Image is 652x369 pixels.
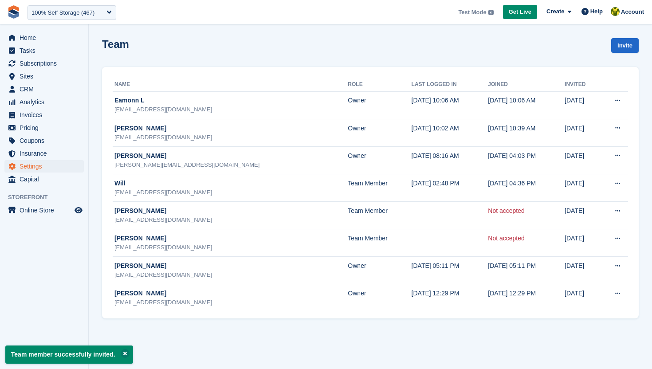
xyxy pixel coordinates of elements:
div: [EMAIL_ADDRESS][DOMAIN_NAME] [114,298,348,307]
div: [EMAIL_ADDRESS][DOMAIN_NAME] [114,105,348,114]
th: Name [113,78,348,92]
div: 100% Self Storage (467) [31,8,94,17]
div: [PERSON_NAME] [114,234,348,243]
div: [PERSON_NAME][EMAIL_ADDRESS][DOMAIN_NAME] [114,161,348,169]
a: menu [4,109,84,121]
span: Sites [20,70,73,82]
div: [EMAIL_ADDRESS][DOMAIN_NAME] [114,271,348,279]
td: [DATE] [565,229,598,257]
span: Insurance [20,147,73,160]
a: menu [4,44,84,57]
td: Owner [348,257,411,284]
span: Capital [20,173,73,185]
span: Create [546,7,564,16]
td: [DATE] 10:06 AM [412,91,488,119]
span: Invoices [20,109,73,121]
td: Owner [348,146,411,174]
div: [PERSON_NAME] [114,261,348,271]
span: Pricing [20,122,73,134]
div: [PERSON_NAME] [114,206,348,216]
a: menu [4,204,84,216]
td: [DATE] 08:16 AM [412,146,488,174]
td: [DATE] 04:03 PM [488,146,565,174]
span: Home [20,31,73,44]
td: [DATE] 10:02 AM [412,119,488,146]
div: [PERSON_NAME] [114,289,348,298]
span: Tasks [20,44,73,57]
td: [DATE] 10:39 AM [488,119,565,146]
a: Preview store [73,205,84,216]
td: [DATE] 04:36 PM [488,174,565,201]
td: [DATE] [565,146,598,174]
span: Subscriptions [20,57,73,70]
span: Settings [20,160,73,173]
span: Help [590,7,603,16]
span: Get Live [509,8,531,16]
a: Invite [611,38,639,53]
span: CRM [20,83,73,95]
td: [DATE] [565,257,598,284]
td: [DATE] [565,91,598,119]
a: menu [4,147,84,160]
a: menu [4,134,84,147]
td: [DATE] 12:29 PM [412,284,488,312]
th: Joined [488,78,565,92]
div: [PERSON_NAME] [114,151,348,161]
span: Analytics [20,96,73,108]
th: Role [348,78,411,92]
div: Eamonn L [114,96,348,105]
a: menu [4,122,84,134]
td: [DATE] 05:11 PM [412,257,488,284]
img: icon-info-grey-7440780725fd019a000dd9b08b2336e03edf1995a4989e88bcd33f0948082b44.svg [488,10,494,15]
th: Invited [565,78,598,92]
div: Will [114,179,348,188]
td: Team Member [348,229,411,257]
td: [DATE] [565,202,598,229]
td: [DATE] [565,284,598,312]
td: [DATE] 12:29 PM [488,284,565,312]
span: Coupons [20,134,73,147]
td: [DATE] [565,174,598,201]
a: menu [4,83,84,95]
h1: Team [102,38,129,50]
th: Last logged in [412,78,488,92]
a: Not accepted [488,207,525,214]
span: Account [621,8,644,16]
a: Get Live [503,5,537,20]
div: [PERSON_NAME] [114,124,348,133]
a: menu [4,31,84,44]
div: [EMAIL_ADDRESS][DOMAIN_NAME] [114,216,348,224]
a: menu [4,173,84,185]
div: [EMAIL_ADDRESS][DOMAIN_NAME] [114,243,348,252]
td: Owner [348,284,411,312]
td: Team Member [348,174,411,201]
td: [DATE] 02:48 PM [412,174,488,201]
a: menu [4,96,84,108]
td: Team Member [348,202,411,229]
a: Not accepted [488,235,525,242]
div: [EMAIL_ADDRESS][DOMAIN_NAME] [114,188,348,197]
td: [DATE] 10:06 AM [488,91,565,119]
td: [DATE] 05:11 PM [488,257,565,284]
img: Rob Sweeney [611,7,620,16]
span: Test Mode [458,8,486,17]
a: menu [4,160,84,173]
span: Online Store [20,204,73,216]
p: Team member successfully invited. [5,345,133,364]
td: Owner [348,119,411,146]
a: menu [4,57,84,70]
span: Storefront [8,193,88,202]
img: stora-icon-8386f47178a22dfd0bd8f6a31ec36ba5ce8667c1dd55bd0f319d3a0aa187defe.svg [7,5,20,19]
td: [DATE] [565,119,598,146]
div: [EMAIL_ADDRESS][DOMAIN_NAME] [114,133,348,142]
a: menu [4,70,84,82]
td: Owner [348,91,411,119]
